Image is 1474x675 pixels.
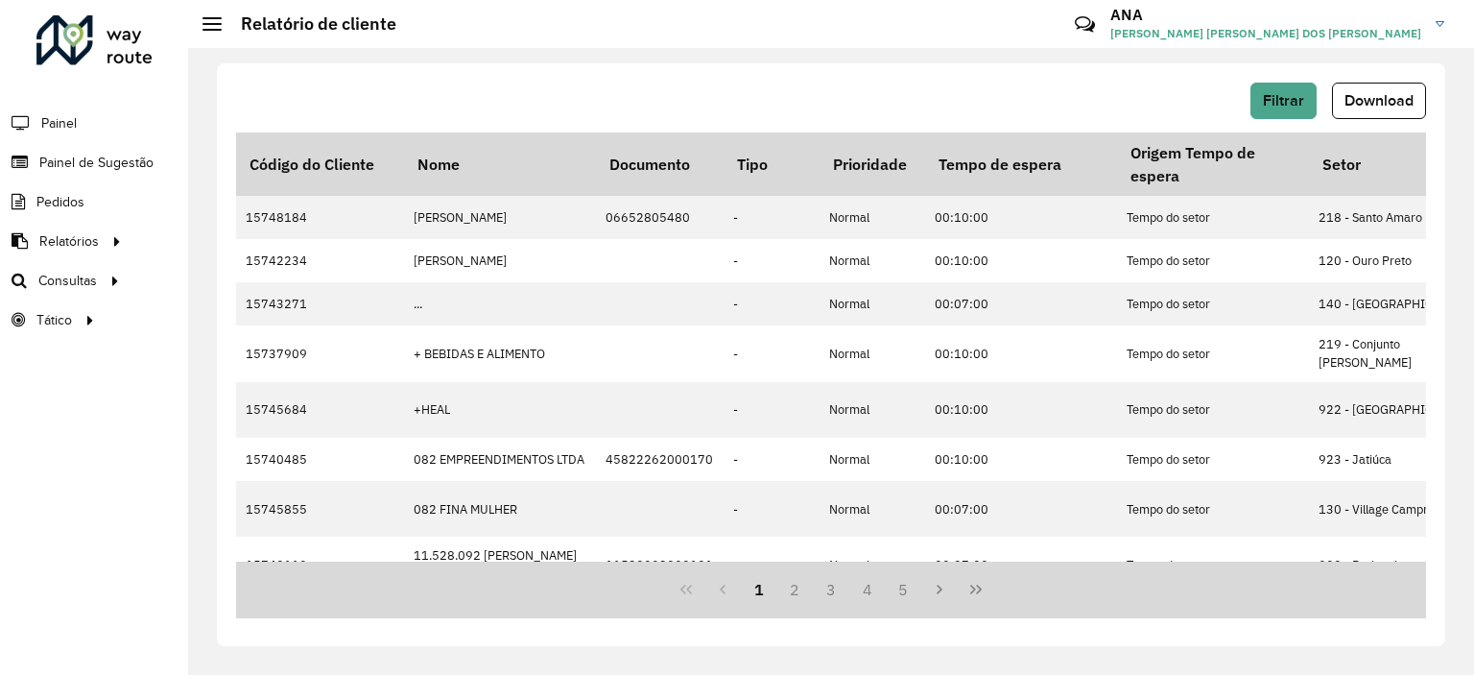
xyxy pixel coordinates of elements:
td: ... [404,282,596,325]
span: [PERSON_NAME] [PERSON_NAME] DOS [PERSON_NAME] [1110,25,1421,42]
td: Normal [820,196,925,239]
td: 15745684 [236,382,404,438]
td: - [724,196,820,239]
td: 15745855 [236,481,404,537]
td: 00:10:00 [925,438,1117,481]
button: 4 [849,571,886,608]
td: 082 EMPREENDIMENTOS LTDA [404,438,596,481]
td: 00:07:00 [925,537,1117,592]
td: 45822262000170 [596,438,724,481]
button: 2 [776,571,813,608]
th: Código do Cliente [236,133,404,196]
button: Download [1332,83,1426,119]
td: 15740485 [236,438,404,481]
button: Last Page [958,571,994,608]
td: - [724,438,820,481]
td: 15743271 [236,282,404,325]
td: Normal [820,325,925,381]
td: 11528092000101 [596,537,724,592]
td: 00:10:00 [925,325,1117,381]
span: Tático [36,310,72,330]
td: 15748119 [236,537,404,592]
th: Tipo [724,133,820,196]
td: Normal [820,282,925,325]
td: Tempo do setor [1117,537,1309,592]
td: 00:10:00 [925,382,1117,438]
td: Tempo do setor [1117,438,1309,481]
td: Normal [820,239,925,282]
td: Tempo do setor [1117,196,1309,239]
button: 1 [741,571,777,608]
td: Normal [820,382,925,438]
h3: ANA [1110,6,1421,24]
th: Documento [596,133,724,196]
td: Tempo do setor [1117,239,1309,282]
h2: Relatório de cliente [222,13,396,35]
td: Tempo do setor [1117,382,1309,438]
td: Normal [820,537,925,592]
td: Tempo do setor [1117,282,1309,325]
td: + BEBIDAS E ALIMENTO [404,325,596,381]
span: Pedidos [36,192,84,212]
td: 00:10:00 [925,196,1117,239]
td: - [724,282,820,325]
td: +HEAL [404,382,596,438]
span: Consultas [38,271,97,291]
td: 15748184 [236,196,404,239]
span: Painel [41,113,77,133]
td: - [724,239,820,282]
th: Prioridade [820,133,925,196]
span: Download [1344,92,1414,108]
td: 15742234 [236,239,404,282]
td: [PERSON_NAME] [404,239,596,282]
td: Tempo do setor [1117,325,1309,381]
td: 15737909 [236,325,404,381]
td: 00:10:00 [925,239,1117,282]
td: Tempo do setor [1117,481,1309,537]
td: 11.528.092 [PERSON_NAME] JADILSON [PERSON_NAME] [404,537,596,592]
th: Nome [404,133,596,196]
button: 5 [886,571,922,608]
td: Normal [820,481,925,537]
th: Tempo de espera [925,133,1117,196]
button: 3 [813,571,849,608]
a: Contato Rápido [1064,4,1105,45]
td: - [724,537,820,592]
td: - [724,382,820,438]
td: - [724,325,820,381]
td: [PERSON_NAME] [404,196,596,239]
span: Painel de Sugestão [39,153,154,173]
td: 00:07:00 [925,481,1117,537]
button: Next Page [921,571,958,608]
td: - [724,481,820,537]
td: 00:07:00 [925,282,1117,325]
span: Relatórios [39,231,99,252]
button: Filtrar [1250,83,1317,119]
td: Normal [820,438,925,481]
td: 082 FINA MULHER [404,481,596,537]
span: Filtrar [1263,92,1304,108]
th: Origem Tempo de espera [1117,133,1309,196]
td: 06652805480 [596,196,724,239]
